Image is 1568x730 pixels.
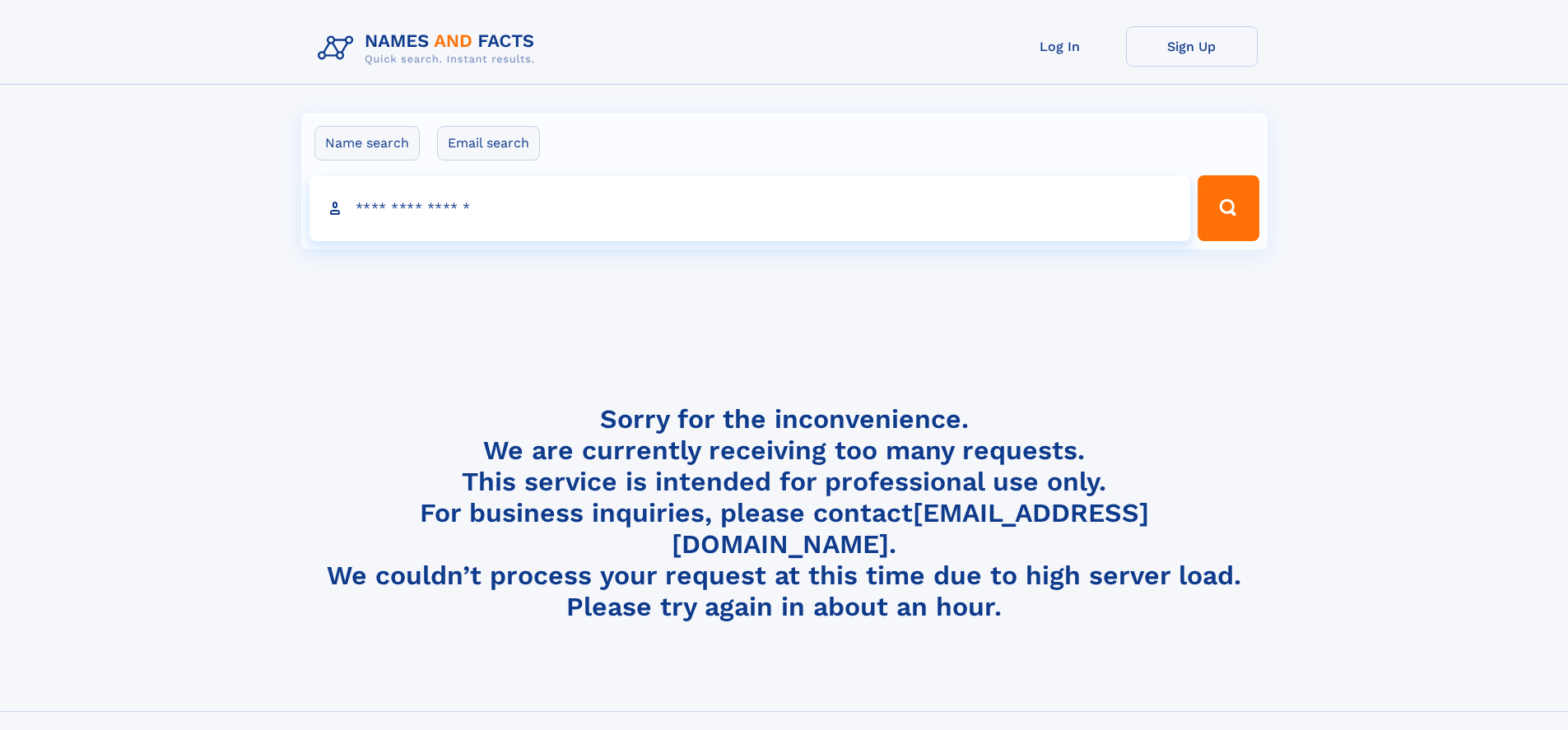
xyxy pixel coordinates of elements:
[1126,26,1258,67] a: Sign Up
[311,403,1258,623] h4: Sorry for the inconvenience. We are currently receiving too many requests. This service is intend...
[672,497,1149,560] a: [EMAIL_ADDRESS][DOMAIN_NAME]
[437,126,540,160] label: Email search
[311,26,548,71] img: Logo Names and Facts
[314,126,420,160] label: Name search
[994,26,1126,67] a: Log In
[1198,175,1259,241] button: Search Button
[309,175,1191,241] input: search input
